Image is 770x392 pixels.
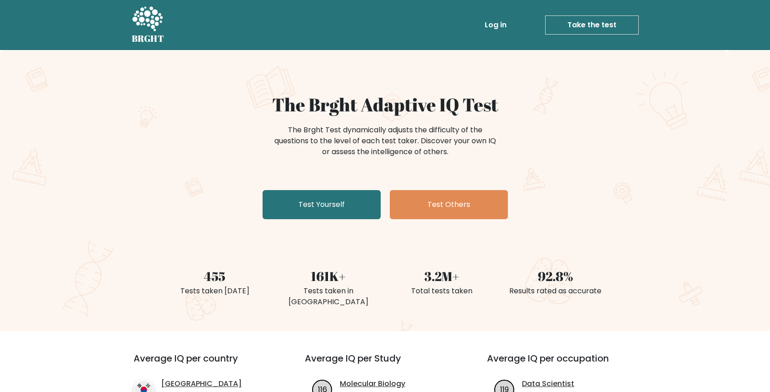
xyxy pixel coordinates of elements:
[522,378,574,389] a: Data Scientist
[504,286,607,297] div: Results rated as accurate
[390,190,508,219] a: Test Others
[305,353,465,375] h3: Average IQ per Study
[161,378,242,389] a: [GEOGRAPHIC_DATA]
[164,94,607,116] h1: The Brght Adaptive IQ Test
[340,378,405,389] a: Molecular Biology
[132,4,164,46] a: BRGHT
[132,33,164,44] h5: BRGHT
[263,190,381,219] a: Test Yourself
[272,125,499,157] div: The Brght Test dynamically adjusts the difficulty of the questions to the level of each test take...
[481,16,510,34] a: Log in
[164,266,266,286] div: 455
[164,286,266,297] div: Tests taken [DATE]
[277,286,380,307] div: Tests taken in [GEOGRAPHIC_DATA]
[545,15,639,35] a: Take the test
[504,266,607,286] div: 92.8%
[277,266,380,286] div: 161K+
[391,286,493,297] div: Total tests taken
[391,266,493,286] div: 3.2M+
[487,353,647,375] h3: Average IQ per occupation
[134,353,272,375] h3: Average IQ per country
